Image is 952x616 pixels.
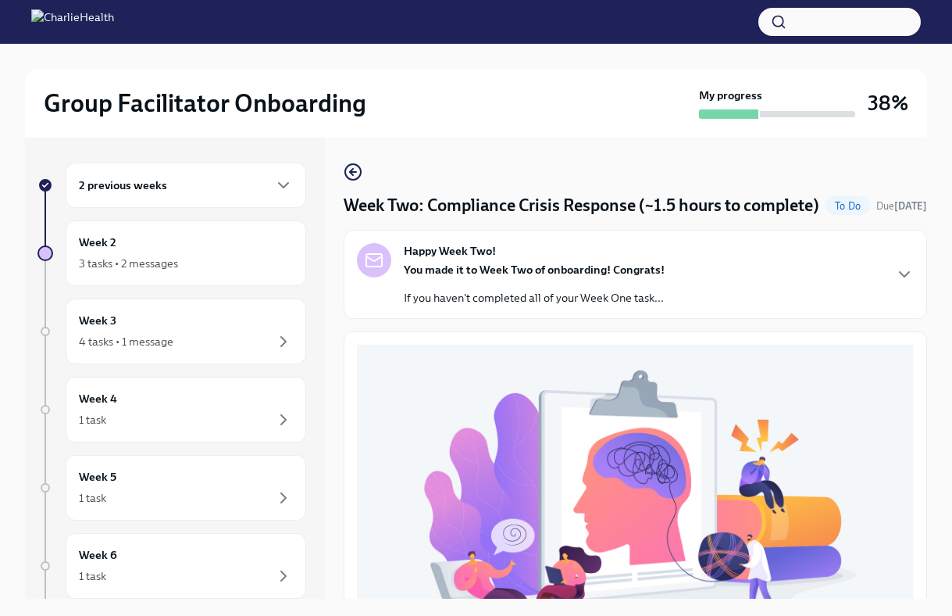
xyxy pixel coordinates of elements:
h3: 38% [868,89,908,117]
h6: 2 previous weeks [79,177,167,194]
h6: Week 6 [79,546,117,564]
div: 3 tasks • 2 messages [79,256,178,271]
a: Week 41 task [37,377,306,442]
h6: Week 4 [79,390,117,407]
a: Week 61 task [37,533,306,599]
h6: Week 2 [79,234,116,251]
h4: Week Two: Compliance Crisis Response (~1.5 hours to complete) [344,194,819,217]
span: September 1st, 2025 10:00 [876,199,927,213]
span: To Do [825,200,870,212]
a: Week 23 tasks • 2 messages [37,220,306,286]
strong: [DATE] [894,200,927,212]
h2: Group Facilitator Onboarding [44,88,366,119]
h6: Week 3 [79,312,116,329]
h6: Week 5 [79,468,116,485]
strong: My progress [699,88,762,103]
a: Week 51 task [37,455,306,521]
strong: You made it to Week Two of onboarding! Congrats! [404,263,665,277]
img: CharlieHealth [31,9,114,34]
a: Week 34 tasks • 1 message [37,299,306,364]
div: 1 task [79,490,106,506]
p: If you haven't completed all of your Week One task... [404,290,665,306]
span: Due [876,200,927,212]
div: 1 task [79,412,106,428]
div: 1 task [79,568,106,584]
strong: Happy Week Two! [404,243,496,259]
div: 2 previous weeks [66,163,306,208]
div: 4 tasks • 1 message [79,334,173,349]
